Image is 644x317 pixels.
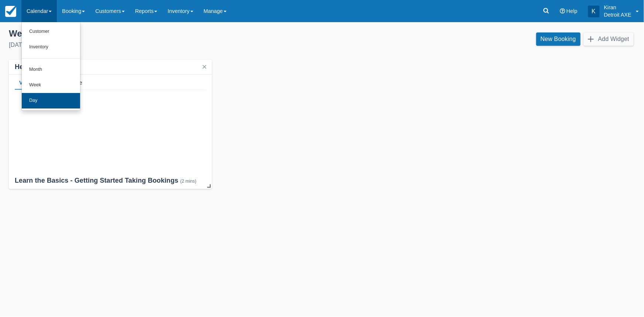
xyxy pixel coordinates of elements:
span: Help [566,8,578,14]
a: Month [22,62,80,77]
div: Helpdesk [15,63,45,71]
img: checkfront-main-nav-mini-logo.png [5,6,16,17]
div: Video [15,75,38,90]
a: Day [22,93,80,108]
a: New Booking [536,32,581,46]
p: Kiran [604,4,631,11]
button: Add Widget [583,32,634,46]
div: [DATE] [9,41,316,49]
div: Welcome , Kiran ! [9,28,316,39]
div: Learn the Basics - Getting Started Taking Bookings [15,176,206,186]
ul: Calendar [21,22,80,111]
a: Customer [22,24,80,39]
p: Detroit AXE [604,11,631,18]
a: Week [22,77,80,93]
i: Help [560,8,565,14]
div: K [588,6,600,17]
a: Inventory [22,39,80,55]
div: (2 mins) [180,179,196,184]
